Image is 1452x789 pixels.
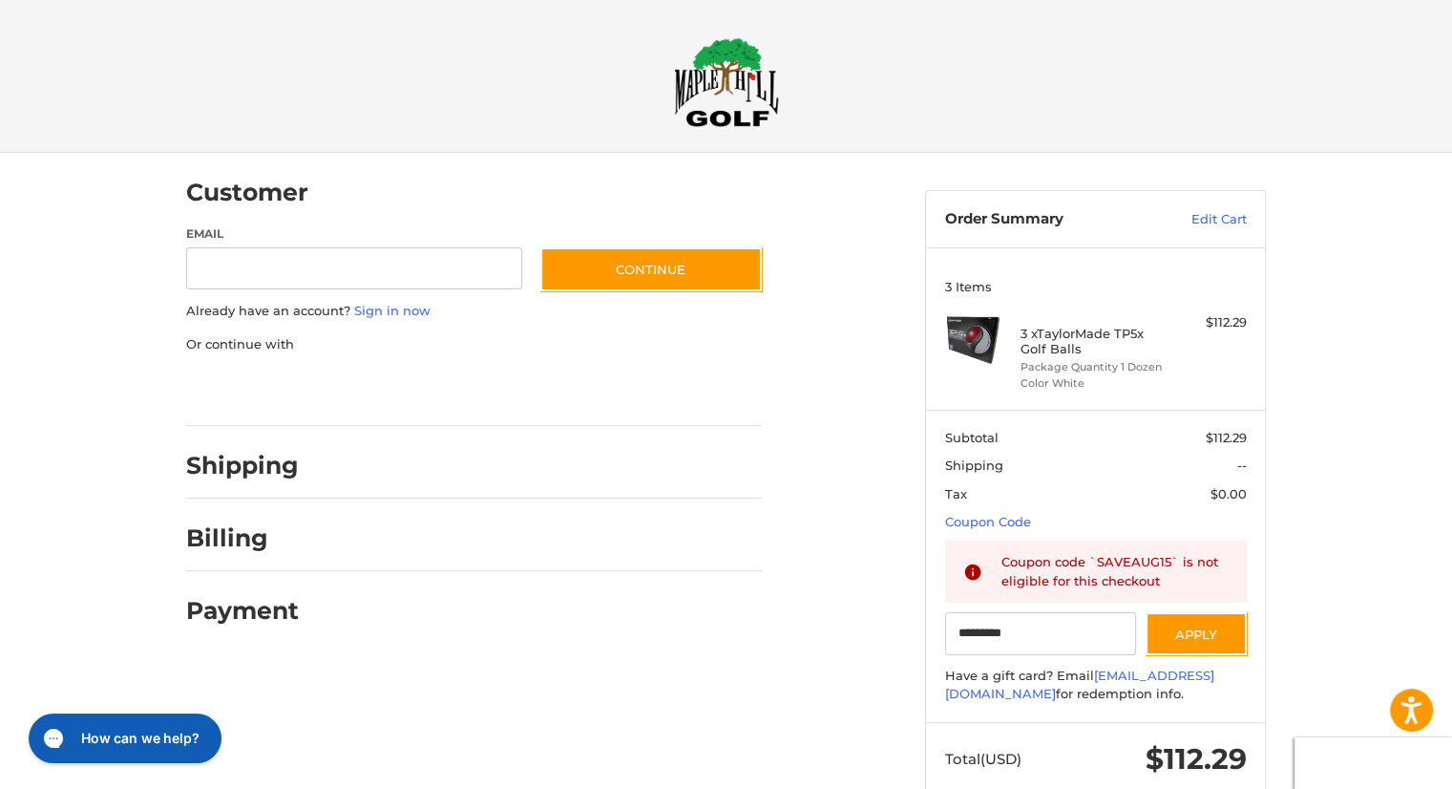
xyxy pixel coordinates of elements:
[342,373,485,407] iframe: PayPal-paylater
[945,279,1247,294] h3: 3 Items
[1146,741,1247,777] span: $112.29
[945,667,1247,704] div: Have a gift card? Email for redemption info.
[674,37,779,127] img: Maple Hill Golf
[186,451,299,480] h2: Shipping
[186,335,762,354] p: Or continue with
[186,523,298,553] h2: Billing
[945,612,1137,655] input: Gift Certificate or Coupon Code
[1146,612,1247,655] button: Apply
[1210,486,1247,501] span: $0.00
[945,514,1031,529] a: Coupon Code
[1001,553,1229,590] div: Coupon code `SAVEAUG15` is not eligible for this checkout
[186,596,299,626] h2: Payment
[19,707,226,770] iframe: Gorgias live chat messenger
[354,303,431,318] a: Sign in now
[1294,737,1452,789] iframe: Google Customer Reviews
[1206,430,1247,445] span: $112.29
[186,225,522,243] label: Email
[180,373,324,407] iframe: PayPal-paypal
[945,486,967,501] span: Tax
[1021,375,1167,392] li: Color White
[1171,313,1247,332] div: $112.29
[186,302,762,321] p: Already have an account?
[945,430,999,445] span: Subtotal
[504,373,647,407] iframe: PayPal-venmo
[1021,326,1167,357] h4: 3 x TaylorMade TP5x Golf Balls
[945,750,1021,768] span: Total (USD)
[1150,210,1247,229] a: Edit Cart
[1237,458,1247,473] span: --
[945,210,1150,229] h3: Order Summary
[1021,359,1167,375] li: Package Quantity 1 Dozen
[540,247,762,291] button: Continue
[186,178,308,207] h2: Customer
[945,458,1003,473] span: Shipping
